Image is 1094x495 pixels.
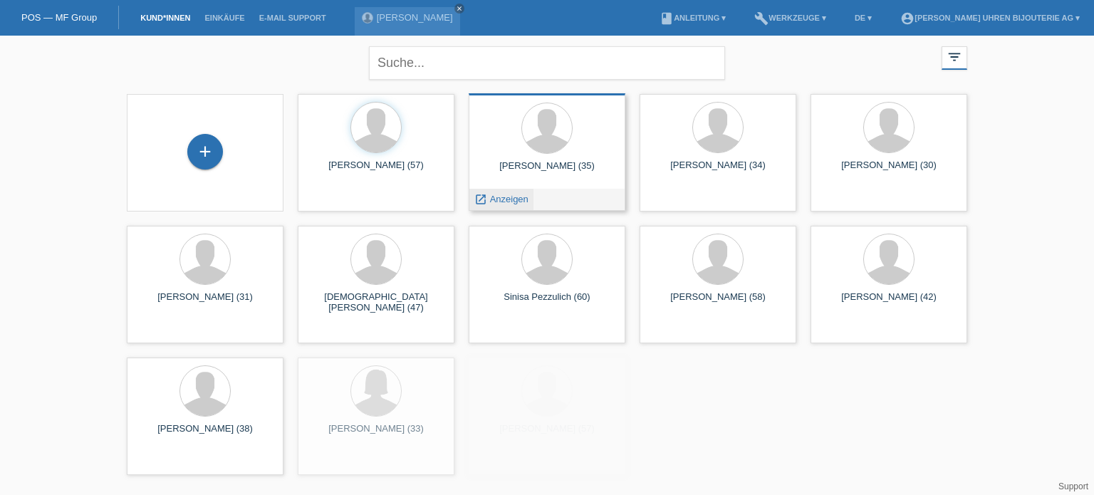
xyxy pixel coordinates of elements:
i: build [754,11,769,26]
span: Anzeigen [490,194,528,204]
input: Suche... [369,46,725,80]
i: book [660,11,674,26]
a: POS — MF Group [21,12,97,23]
a: Support [1058,481,1088,491]
a: buildWerkzeuge ▾ [747,14,833,22]
a: E-Mail Support [252,14,333,22]
div: [PERSON_NAME] (35) [480,160,614,183]
a: Einkäufe [197,14,251,22]
div: Sinisa Pezzulich (60) [480,291,614,314]
div: [PERSON_NAME] (38) [138,423,272,446]
a: launch Anzeigen [474,194,528,204]
i: filter_list [947,49,962,65]
div: [PERSON_NAME] (30) [822,160,956,182]
div: Kund*in hinzufügen [188,140,222,164]
a: DE ▾ [848,14,879,22]
i: launch [474,193,487,206]
a: account_circle[PERSON_NAME] Uhren Bijouterie AG ▾ [893,14,1087,22]
a: Kund*innen [133,14,197,22]
a: [PERSON_NAME] [377,12,453,23]
div: [PERSON_NAME] (31) [138,291,272,314]
div: [PERSON_NAME] (42) [822,291,956,314]
div: [PERSON_NAME] (34) [651,160,785,182]
a: bookAnleitung ▾ [652,14,733,22]
div: [PERSON_NAME] (33) [309,423,443,446]
div: [PERSON_NAME] (58) [651,291,785,314]
i: account_circle [900,11,915,26]
a: close [454,4,464,14]
i: close [456,5,463,12]
div: [PERSON_NAME] (57) [309,160,443,182]
div: [PERSON_NAME] (57) [480,423,614,446]
div: [DEMOGRAPHIC_DATA][PERSON_NAME] (47) [309,291,443,314]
